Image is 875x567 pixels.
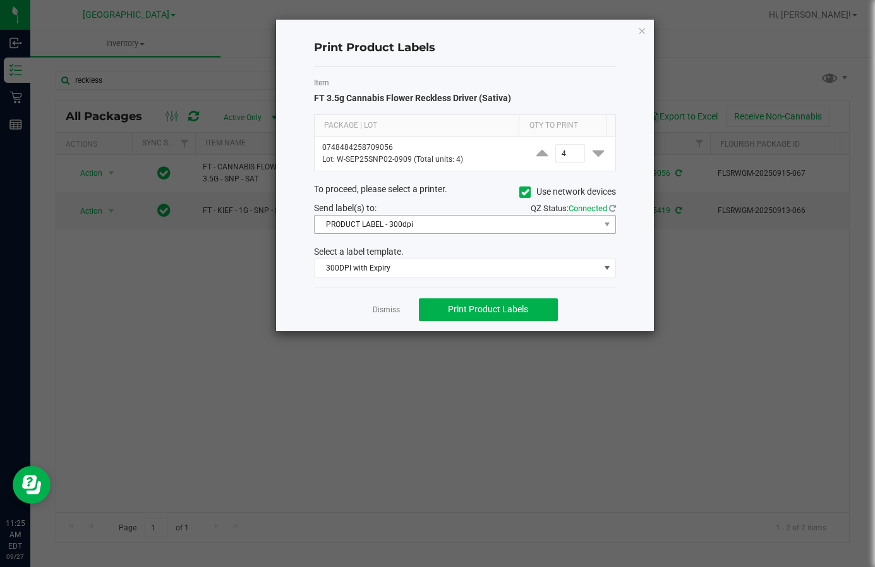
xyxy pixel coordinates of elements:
span: Connected [569,204,607,213]
label: Item [314,77,616,88]
h4: Print Product Labels [314,40,616,56]
span: Print Product Labels [448,304,528,314]
span: 300DPI with Expiry [315,259,600,277]
span: PRODUCT LABEL - 300dpi [315,216,600,233]
th: Qty to Print [519,115,606,137]
p: Lot: W-SEP25SNP02-0909 (Total units: 4) [322,154,517,166]
a: Dismiss [373,305,400,315]
p: 0748484258709056 [322,142,517,154]
span: Send label(s) to: [314,203,377,213]
div: Select a label template. [305,245,625,259]
span: QZ Status: [531,204,616,213]
label: Use network devices [519,185,616,198]
span: FT 3.5g Cannabis Flower Reckless Driver (Sativa) [314,93,511,103]
button: Print Product Labels [419,298,558,321]
th: Package | Lot [315,115,519,137]
div: To proceed, please select a printer. [305,183,625,202]
iframe: Resource center [13,466,51,504]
